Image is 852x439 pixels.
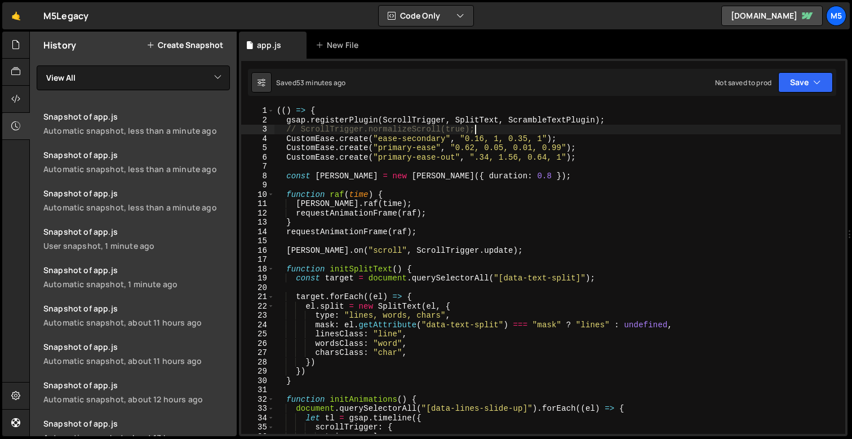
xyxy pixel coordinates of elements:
[241,255,274,265] div: 17
[241,227,274,237] div: 14
[43,279,230,289] div: Automatic snapshot, 1 minute ago
[43,355,230,366] div: Automatic snapshot, about 11 hours ago
[43,265,230,275] div: Snapshot of app.js
[241,265,274,274] div: 18
[257,39,281,51] div: app.js
[276,78,345,87] div: Saved
[241,116,274,125] div: 2
[241,414,274,423] div: 34
[241,302,274,311] div: 22
[241,311,274,321] div: 23
[43,111,230,122] div: Snapshot of app.js
[37,219,237,258] a: Snapshot of app.js User snapshot, 1 minute ago
[43,202,230,213] div: Automatic snapshot, less than a minute ago
[43,418,230,429] div: Snapshot of app.js
[721,6,823,26] a: [DOMAIN_NAME]
[241,199,274,209] div: 11
[241,190,274,200] div: 10
[241,348,274,358] div: 27
[43,150,230,160] div: Snapshot of app.js
[241,134,274,144] div: 4
[241,339,274,349] div: 26
[37,104,237,143] a: Snapshot of app.jsAutomatic snapshot, less than a minute ago
[316,39,363,51] div: New File
[241,125,274,134] div: 3
[241,209,274,218] div: 12
[241,236,274,246] div: 15
[43,39,76,51] h2: History
[241,274,274,283] div: 19
[241,143,274,153] div: 5
[241,330,274,339] div: 25
[37,296,237,335] a: Snapshot of app.js Automatic snapshot, about 11 hours ago
[241,218,274,227] div: 13
[241,246,274,256] div: 16
[296,78,345,87] div: 53 minutes ago
[43,380,230,390] div: Snapshot of app.js
[241,162,274,172] div: 7
[43,341,230,352] div: Snapshot of app.js
[241,423,274,432] div: 35
[37,373,237,411] a: Snapshot of app.js Automatic snapshot, about 12 hours ago
[241,172,274,181] div: 8
[241,106,274,116] div: 1
[241,321,274,330] div: 24
[37,143,237,181] a: Snapshot of app.jsAutomatic snapshot, less than a minute ago
[37,335,237,373] a: Snapshot of app.js Automatic snapshot, about 11 hours ago
[241,395,274,405] div: 32
[241,153,274,163] div: 6
[43,240,230,251] div: User snapshot, 1 minute ago
[43,188,230,199] div: Snapshot of app.js
[241,367,274,376] div: 29
[43,125,230,136] div: Automatic snapshot, less than a minute ago
[379,6,473,26] button: Code Only
[241,385,274,395] div: 31
[241,358,274,367] div: 28
[715,78,771,87] div: Not saved to prod
[43,317,230,328] div: Automatic snapshot, about 11 hours ago
[241,376,274,386] div: 30
[37,258,237,296] a: Snapshot of app.js Automatic snapshot, 1 minute ago
[2,2,30,29] a: 🤙
[43,394,230,405] div: Automatic snapshot, about 12 hours ago
[43,303,230,314] div: Snapshot of app.js
[241,283,274,293] div: 20
[778,72,833,93] button: Save
[241,404,274,414] div: 33
[826,6,846,26] a: M5
[37,181,237,219] a: Snapshot of app.jsAutomatic snapshot, less than a minute ago
[241,292,274,302] div: 21
[147,41,223,50] button: Create Snapshot
[43,9,88,23] div: M5Legacy
[43,226,230,237] div: Snapshot of app.js
[241,181,274,190] div: 9
[43,164,230,174] div: Automatic snapshot, less than a minute ago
